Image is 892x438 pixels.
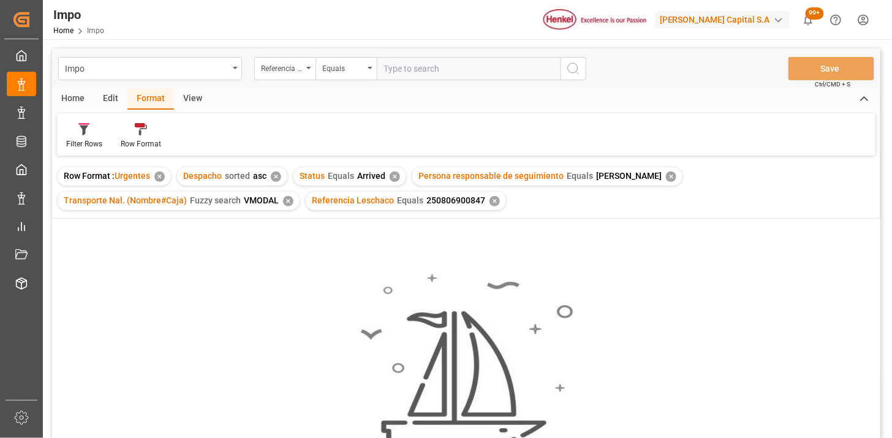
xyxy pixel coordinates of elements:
[655,8,795,31] button: [PERSON_NAME] Capital S.A
[312,195,394,205] span: Referencia Leschaco
[418,171,564,181] span: Persona responsable de seguimiento
[822,6,850,34] button: Help Center
[543,9,646,31] img: Henkel%20logo.jpg_1689854090.jpg
[253,171,266,181] span: asc
[300,171,325,181] span: Status
[655,11,790,29] div: [PERSON_NAME] Capital S.A
[377,57,561,80] input: Type to search
[244,195,279,205] span: VMODAL
[596,171,662,181] span: [PERSON_NAME]
[489,196,500,206] div: ✕
[94,89,127,110] div: Edit
[53,26,74,35] a: Home
[190,195,241,205] span: Fuzzy search
[788,57,874,80] button: Save
[121,138,161,149] div: Row Format
[322,60,364,74] div: Equals
[261,60,303,74] div: Referencia Leschaco
[183,171,222,181] span: Despacho
[815,80,851,89] span: Ctrl/CMD + S
[397,195,423,205] span: Equals
[666,172,676,182] div: ✕
[567,171,593,181] span: Equals
[316,57,377,80] button: open menu
[58,57,242,80] button: open menu
[271,172,281,182] div: ✕
[806,7,824,20] span: 99+
[65,60,229,75] div: Impo
[561,57,586,80] button: search button
[254,57,316,80] button: open menu
[115,171,150,181] span: Urgentes
[225,171,250,181] span: sorted
[64,171,115,181] span: Row Format :
[283,196,293,206] div: ✕
[64,195,187,205] span: Transporte Nal. (Nombre#Caja)
[328,171,354,181] span: Equals
[127,89,174,110] div: Format
[52,89,94,110] div: Home
[53,6,104,24] div: Impo
[154,172,165,182] div: ✕
[795,6,822,34] button: show 100 new notifications
[390,172,400,182] div: ✕
[174,89,211,110] div: View
[426,195,485,205] span: 250806900847
[357,171,385,181] span: Arrived
[66,138,102,149] div: Filter Rows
